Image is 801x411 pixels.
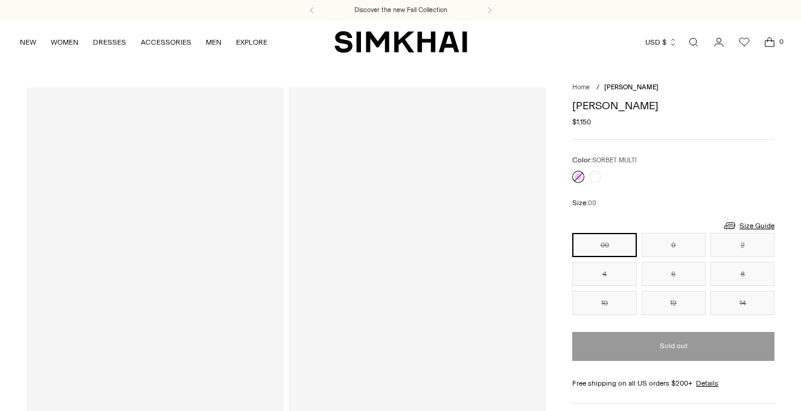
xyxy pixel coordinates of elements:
a: Open search modal [681,30,706,54]
a: Size Guide [723,218,774,233]
button: 8 [710,262,774,286]
span: 00 [588,199,596,207]
button: 0 [642,233,706,257]
label: Size: [572,197,596,209]
a: Details [696,378,718,389]
a: Home [572,83,590,91]
a: ACCESSORIES [141,29,191,56]
a: EXPLORE [236,29,267,56]
label: Color: [572,155,637,166]
span: SORBET MULTI [592,156,637,164]
a: WOMEN [51,29,78,56]
button: 12 [642,291,706,315]
button: 4 [572,262,636,286]
a: MEN [206,29,222,56]
button: 6 [642,262,706,286]
a: Open cart modal [758,30,782,54]
a: DRESSES [93,29,126,56]
button: 2 [710,233,774,257]
nav: breadcrumbs [572,83,774,93]
button: 00 [572,233,636,257]
span: 0 [776,36,787,47]
a: Go to the account page [707,30,731,54]
div: / [596,83,599,93]
button: USD $ [645,29,677,56]
button: 10 [572,291,636,315]
span: $1,150 [572,116,591,127]
a: Discover the new Fall Collection [354,5,447,15]
a: Wishlist [732,30,756,54]
div: Free shipping on all US orders $200+ [572,378,774,389]
a: NEW [20,29,36,56]
h1: [PERSON_NAME] [572,100,774,111]
button: 14 [710,291,774,315]
a: SIMKHAI [334,30,467,54]
span: [PERSON_NAME] [604,83,659,91]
